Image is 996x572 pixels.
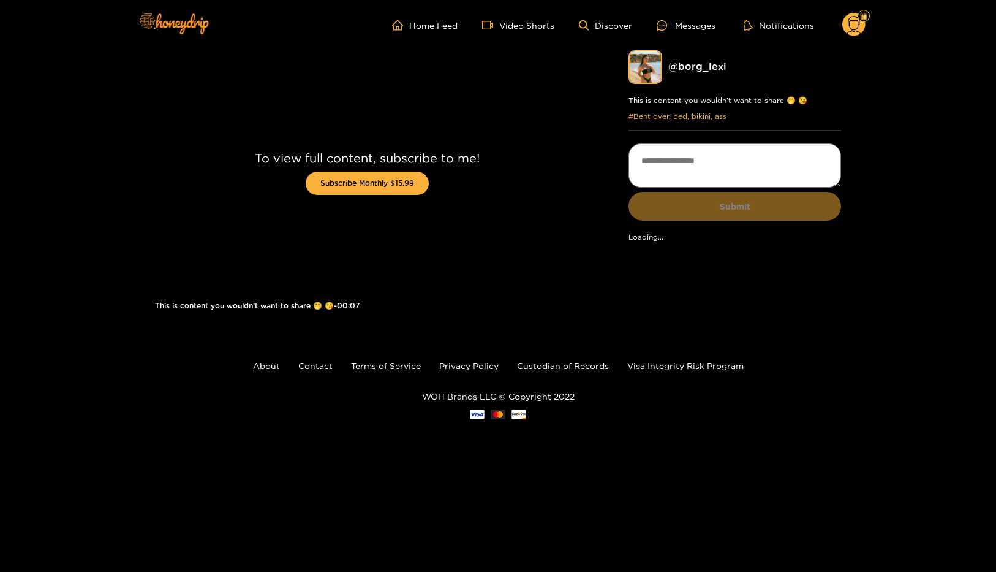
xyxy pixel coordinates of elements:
img: Fan Level [860,13,867,20]
p: This is content you wouldn’t want to share 🤭 😘 [628,96,841,105]
button: Notifications [740,19,818,31]
a: Visa Integrity Risk Program [627,361,744,370]
span: home [392,20,409,31]
a: Privacy Policy [439,361,499,370]
span: video-camera [482,20,499,31]
div: Messages [657,18,715,32]
a: Discover [579,20,632,31]
li: # Bent over, bed, bikini, ass [628,112,726,121]
a: Terms of Service [351,361,421,370]
a: About [253,361,280,370]
button: Submit [628,192,841,221]
h1: This is content you wouldn’t want to share 🤭 😘 - 00:07 [155,302,579,310]
a: Home Feed [392,20,458,31]
a: Contact [298,361,333,370]
a: Video Shorts [482,20,554,31]
button: Subscribe Monthly $15.99 [306,172,429,195]
img: borg_lexi [628,50,662,84]
a: Custodian of Records [517,361,609,370]
a: @ borg_lexi [668,61,726,72]
p: To view full content, subscribe to me! [255,150,480,166]
div: Loading... [628,233,841,242]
